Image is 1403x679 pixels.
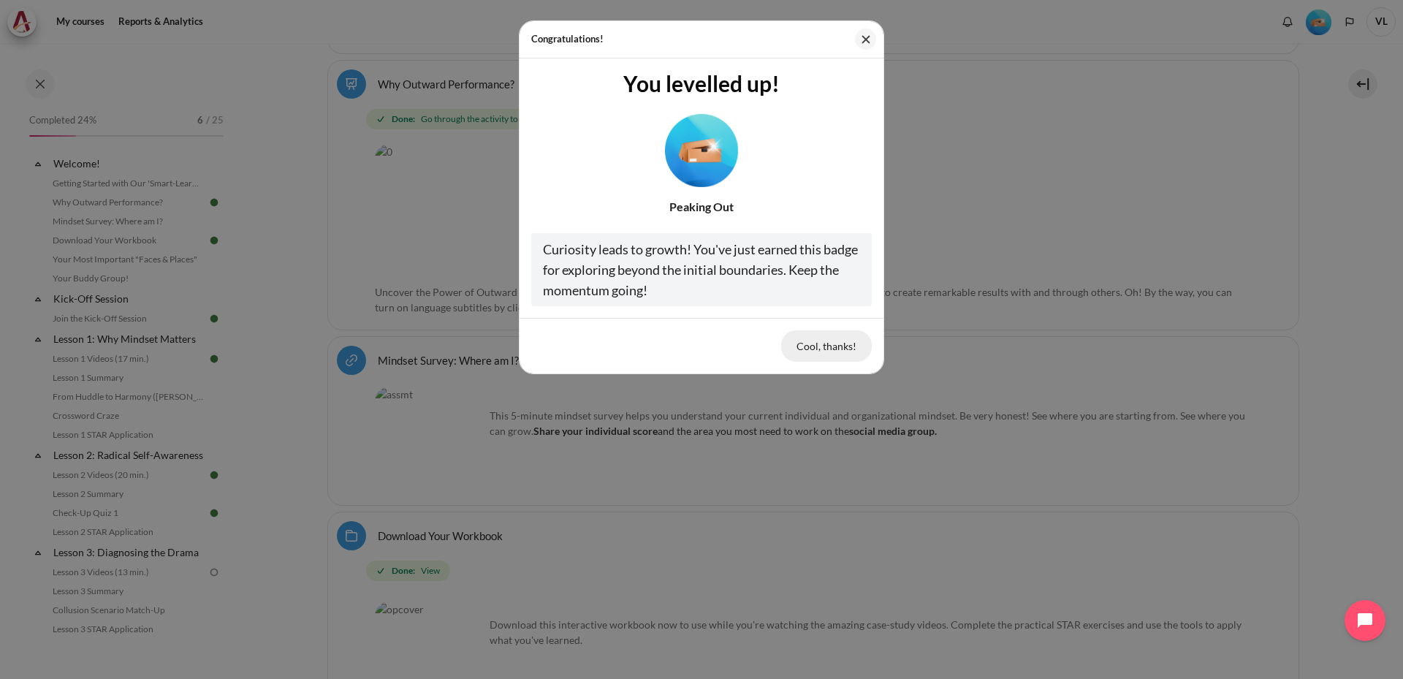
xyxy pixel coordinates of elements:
div: Level #2 [665,108,738,187]
div: Peaking Out [531,198,872,216]
button: Close [855,29,876,50]
h3: You levelled up! [531,70,872,96]
h5: Congratulations! [531,32,604,47]
div: Curiosity leads to growth! You've just earned this badge for exploring beyond the initial boundar... [531,233,872,306]
button: Cool, thanks! [781,330,872,361]
img: Level #2 [665,113,738,186]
